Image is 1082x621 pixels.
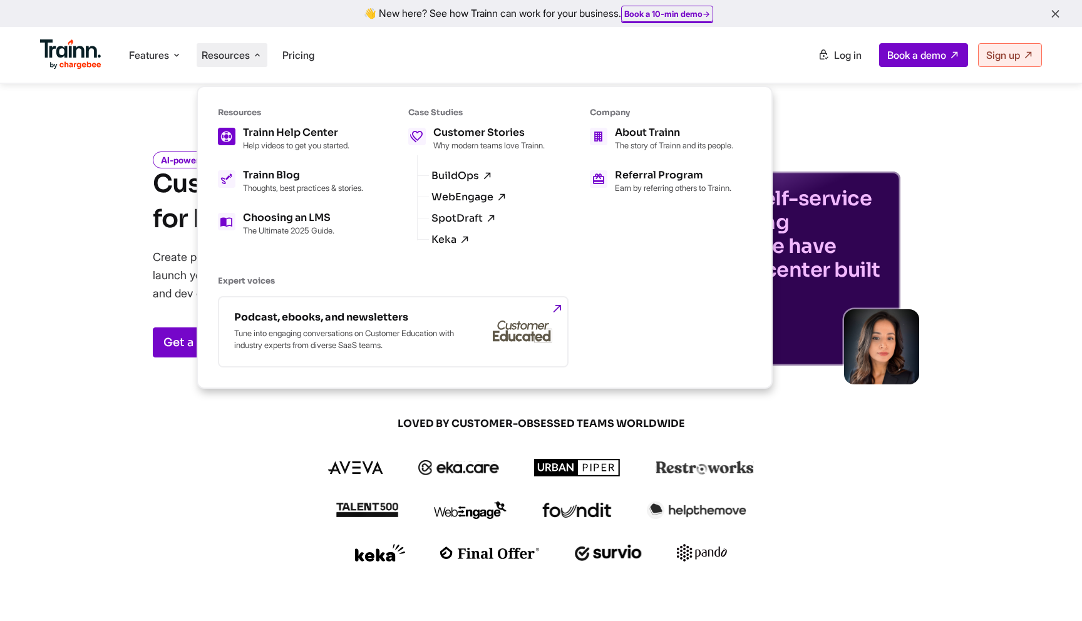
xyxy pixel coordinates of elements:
a: Pricing [282,49,314,61]
span: Book a demo [887,49,946,61]
span: Resources [202,48,250,62]
a: About Trainn The story of Trainn and its people. [590,128,733,150]
h6: Resources [218,107,363,118]
img: finaloffer logo [440,547,540,559]
img: talent500 logo [336,502,398,518]
a: Get a Demo [153,327,255,357]
a: Podcast, ebooks, and newsletters Tune into engaging conversations on Customer Education with indu... [218,296,569,367]
a: Book a demo [879,43,968,67]
p: Help videos to get you started. [243,140,349,150]
p: Earn by referring others to Trainn. [615,183,731,193]
img: urbanpiper logo [534,459,621,476]
h5: Referral Program [615,170,731,180]
p: Why modern teams love Trainn. [433,140,545,150]
img: foundit logo [542,503,612,518]
span: Sign up [986,49,1020,61]
p: Create product videos and step-by-step documentation, and launch your Knowledge Base or Academy —... [153,248,485,302]
a: WebEngage [431,192,507,203]
p: The Ultimate 2025 Guide. [243,225,334,235]
a: Keka [431,234,470,245]
h6: Case Studies [408,107,545,118]
img: aveva logo [328,461,383,474]
h5: Choosing an LMS [243,213,334,223]
img: keka logo [355,544,405,562]
a: Book a 10-min demo→ [624,9,710,19]
img: customer-educated-gray.b42eccd.svg [493,321,552,343]
span: Features [129,48,169,62]
img: survio logo [575,545,642,561]
img: helpthemove logo [647,501,746,519]
h5: Podcast, ebooks, and newsletters [234,312,460,322]
img: pando logo [677,544,727,562]
h5: Trainn Blog [243,170,363,180]
a: Choosing an LMS The Ultimate 2025 Guide. [218,213,363,235]
h5: About Trainn [615,128,733,138]
a: Sign up [978,43,1042,67]
img: webengage logo [434,501,507,519]
div: 👋 New here? See how Trainn can work for your business. [8,8,1074,19]
a: Trainn Help Center Help videos to get you started. [218,128,363,150]
p: Thoughts, best practices & stories. [243,183,363,193]
h6: Company [590,107,733,118]
img: sabina-buildops.d2e8138.png [844,309,919,384]
a: Trainn Blog Thoughts, best practices & stories. [218,170,363,193]
h1: Customer Training Platform for Modern Teams [153,167,493,237]
iframe: Chat Widget [1019,561,1082,621]
h5: Trainn Help Center [243,128,349,138]
i: AI-powered and No-Code [153,151,272,168]
a: Referral Program Earn by referring others to Trainn. [590,170,733,193]
img: restroworks logo [656,461,754,475]
p: Tune into engaging conversations on Customer Education with industry experts from diverse SaaS te... [234,327,460,351]
h5: Customer Stories [433,128,545,138]
h6: Expert voices [218,275,733,286]
img: Trainn Logo [40,39,101,69]
a: BuildOps [431,170,493,182]
b: Book a 10-min demo [624,9,703,19]
span: LOVED BY CUSTOMER-OBSESSED TEAMS WORLDWIDE [240,417,842,431]
a: Customer Stories Why modern teams love Trainn. [408,128,545,150]
span: Log in [834,49,862,61]
a: Log in [810,44,869,66]
a: SpotDraft [431,213,497,224]
p: The story of Trainn and its people. [615,140,733,150]
img: ekacare logo [418,460,500,475]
